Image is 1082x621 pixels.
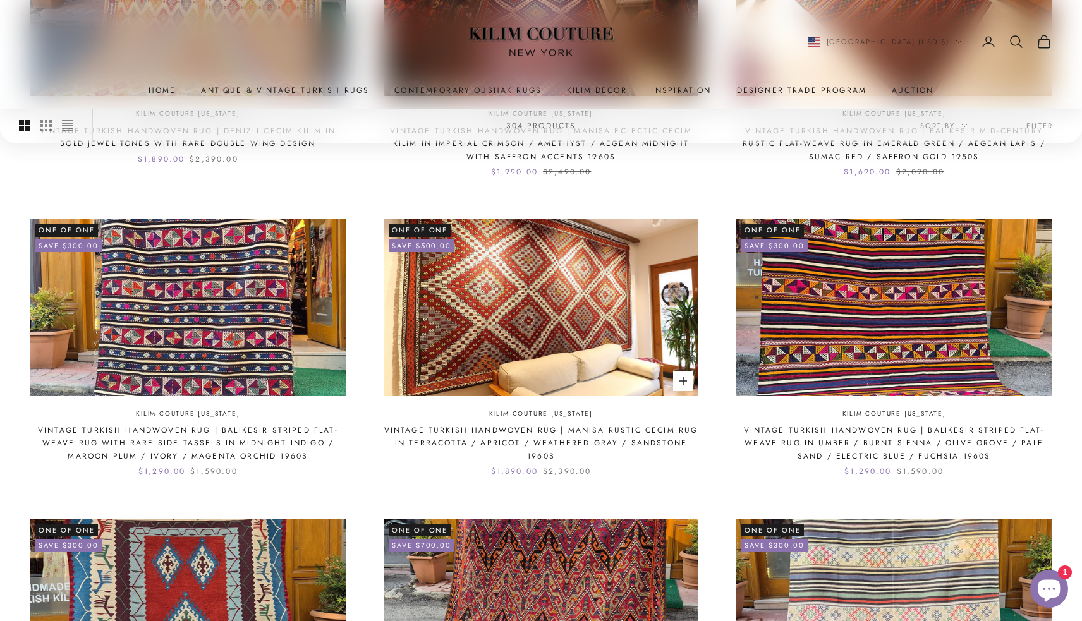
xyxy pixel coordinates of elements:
[567,84,627,97] summary: Kilim Decor
[844,465,891,478] sale-price: $1,290.00
[149,84,176,97] a: Home
[489,409,593,419] a: Kilim Couture [US_STATE]
[190,153,238,166] compare-at-price: $2,390.00
[30,84,1052,97] nav: Primary navigation
[62,109,73,143] button: Switch to compact product images
[201,84,369,97] a: Antique & Vintage Turkish Rugs
[827,36,950,47] span: [GEOGRAPHIC_DATA] (USD $)
[736,124,1052,163] a: Vintage Turkish Handwoven Rug | Balikesir Mid-Century Rustic Flat-Weave Rug in Emerald Green / Ae...
[462,12,620,72] img: Logo of Kilim Couture New York
[808,36,963,47] button: Change country or currency
[997,109,1082,143] button: Filter
[808,34,1052,49] nav: Secondary navigation
[190,465,237,478] compare-at-price: $1,590.00
[737,84,867,97] a: Designer Trade Program
[896,166,944,178] compare-at-price: $2,090.00
[138,465,185,478] sale-price: $1,290.00
[741,239,808,252] on-sale-badge: Save $300.00
[384,219,699,395] img: Vintage Turkish Handwoven Rug | Manisa Rustic Cecim Rug in Terracotta / Apricot / Weathered Gray ...
[844,166,891,178] sale-price: $1,690.00
[384,124,699,163] a: Vintage Turkish Handwoven Rug | Manisa Eclectic Cecim Kilim in Imperial Crimson / Amethyst / Aege...
[741,539,808,552] on-sale-badge: Save $300.00
[389,239,455,252] on-sale-badge: Save $500.00
[920,120,968,131] span: Sort by
[736,424,1052,462] a: Vintage Turkish Handwoven Rug | Balikesir Striped Flat-Weave Rug in Umber / Burnt Sienna / Olive ...
[35,539,102,552] on-sale-badge: Save $300.00
[543,465,591,478] compare-at-price: $2,390.00
[808,37,820,47] img: United States
[389,539,455,552] on-sale-badge: Save $700.00
[30,424,346,462] a: Vintage Turkish Handwoven Rug | Balikesir Striped Flat-Weave Rug with Rare Side Tassels in Midnig...
[1026,570,1072,611] inbox-online-store-chat: Shopify online store chat
[35,524,98,536] span: One of One
[389,524,451,536] span: One of One
[741,224,804,236] span: One of One
[506,119,576,132] p: 304 products
[741,524,804,536] span: One of One
[892,84,933,97] a: Auction
[384,424,699,462] a: Vintage Turkish Handwoven Rug | Manisa Rustic Cecim Rug in Terracotta / Apricot / Weathered Gray ...
[138,153,185,166] sale-price: $1,890.00
[543,166,591,178] compare-at-price: $2,490.00
[389,224,451,236] span: One of One
[842,409,946,419] a: Kilim Couture [US_STATE]
[35,224,98,236] span: One of One
[35,239,102,252] on-sale-badge: Save $300.00
[40,109,52,143] button: Switch to smaller product images
[19,109,30,143] button: Switch to larger product images
[897,465,944,478] compare-at-price: $1,590.00
[394,84,542,97] a: Contemporary Oushak Rugs
[491,465,538,478] sale-price: $1,890.00
[891,109,997,143] button: Sort by
[136,409,240,419] a: Kilim Couture [US_STATE]
[491,166,538,178] sale-price: $1,990.00
[652,84,712,97] a: Inspiration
